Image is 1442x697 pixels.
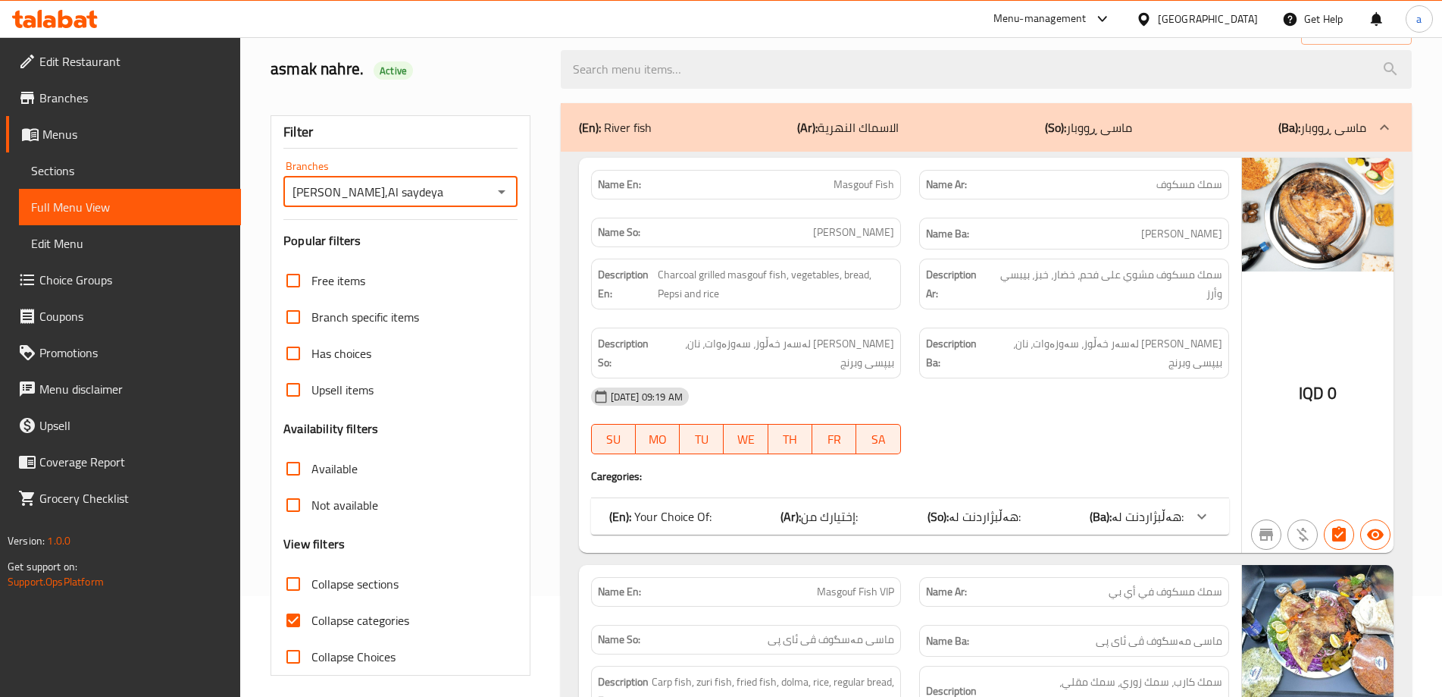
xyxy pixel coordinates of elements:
strong: Description En: [598,265,655,303]
p: ماسی ڕووبار [1045,118,1132,137]
span: Upsell items [311,381,374,399]
strong: Description So: [598,334,657,372]
button: FR [812,424,856,454]
span: Full Menu View [31,198,229,216]
button: Has choices [1324,520,1354,550]
span: a [1416,11,1422,27]
strong: Name En: [598,177,641,193]
b: (Ba): [1090,505,1112,528]
span: سمك مسكوف مشوي على فحم، خضار، خبز، بيبسي وأرز [991,265,1222,303]
a: Full Menu View [19,189,241,225]
span: ماسی مەسگوف ڤی ئای پی [1096,632,1222,651]
span: Version: [8,531,45,551]
span: Promotions [39,344,229,362]
p: الاسماك النهرية [797,118,899,137]
button: TH [768,424,812,454]
span: Active [374,64,413,78]
b: (Ar): [780,505,801,528]
span: سمك مسكوف [1156,177,1222,193]
strong: Name So: [598,224,640,240]
span: Collapse Choices [311,648,396,666]
button: TU [680,424,724,454]
strong: Name So: [598,632,640,648]
span: IQD [1299,378,1324,408]
b: (Ba): [1278,116,1300,139]
div: Filter [283,116,517,149]
span: ماسی مەسگوف لەسەر خەڵوز، سەوزەوات، نان، بیپسی وبرنج [659,334,893,372]
span: Not available [311,496,378,514]
span: WE [730,429,762,451]
a: Promotions [6,334,241,371]
span: Menus [42,125,229,143]
span: Coverage Report [39,453,229,471]
span: Get support on: [8,557,77,576]
p: River fish [579,118,652,137]
h3: View filters [283,535,345,553]
span: هەڵبژاردنت لە: [949,505,1021,528]
span: Grocery Checklist [39,489,229,507]
strong: Name Ar: [926,584,967,600]
b: (So): [927,505,949,528]
button: Not branch specific item [1251,520,1281,550]
span: [PERSON_NAME] [813,224,894,240]
a: Upsell [6,407,241,444]
span: Edit Menu [31,234,229,253]
span: Collapse categories [311,611,409,629]
span: [PERSON_NAME] [1141,224,1222,243]
p: ماسی ڕووبار [1278,118,1366,137]
a: Edit Restaurant [6,43,241,80]
div: (En): Your Choice Of:(Ar):إختيارك من:(So):هەڵبژاردنت لە:(Ba):هەڵبژاردنت لە: [591,498,1229,535]
span: إختيارك من: [801,505,858,528]
span: Branch specific items [311,308,419,326]
span: Coupons [39,307,229,325]
span: Charcoal grilled masgouf fish, vegetables, bread, Pepsi and rice [658,265,893,303]
span: ماسی مەسگوف ڤی ئای پی [768,632,894,648]
div: Active [374,61,413,80]
h2: asmak nahre. [271,58,542,80]
a: Support.OpsPlatform [8,572,104,592]
span: TU [686,429,718,451]
span: Masgouf Fish [834,177,894,193]
div: (En): River fish(Ar):الاسماك النهرية(So):ماسی ڕووبار(Ba):ماسی ڕووبار [561,103,1412,152]
strong: Name Ba: [926,632,969,651]
button: Available [1360,520,1390,550]
span: 1.0.0 [47,531,70,551]
span: ماسی مەسگوف لەسەر خەڵوز، سەوزەوات، نان، بیپسی وبرنج [988,334,1222,372]
a: Coupons [6,298,241,334]
span: Masgouf Fish VIP [817,584,894,600]
p: Your Choice Of: [609,507,712,526]
a: Choice Groups [6,262,241,298]
span: TH [774,429,806,451]
span: Edit Restaurant [39,52,229,71]
a: Grocery Checklist [6,480,241,516]
span: Branches [39,89,229,107]
a: Menus [6,116,241,152]
a: Branches [6,80,241,116]
span: Menu disclaimer [39,380,229,398]
img: Asmak_Ali_Al_Wasif%D8%B3%D9%85%D9%83_%D9%85%D8%B3%D9%83638620116217670725.jpg [1242,158,1394,272]
span: Sections [31,162,229,180]
b: (En): [609,505,631,528]
span: Free items [311,272,365,290]
strong: Name En: [598,584,641,600]
span: هەڵبژاردنت لە: [1112,505,1184,528]
span: 0 [1328,378,1337,408]
div: Menu-management [993,10,1087,28]
strong: Name Ba: [926,224,969,243]
button: Open [491,181,512,203]
strong: Description Ba: [926,334,986,372]
a: Sections [19,152,241,189]
b: (Ar): [797,116,818,139]
button: SA [856,424,900,454]
div: [GEOGRAPHIC_DATA] [1158,11,1258,27]
button: SU [591,424,636,454]
span: SU [598,429,630,451]
span: MO [642,429,674,451]
input: search [561,50,1412,89]
span: SA [862,429,894,451]
span: Collapse sections [311,575,399,593]
strong: Description Ar: [926,265,989,303]
span: FR [818,429,850,451]
a: Menu disclaimer [6,371,241,407]
span: Has choices [311,344,371,363]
